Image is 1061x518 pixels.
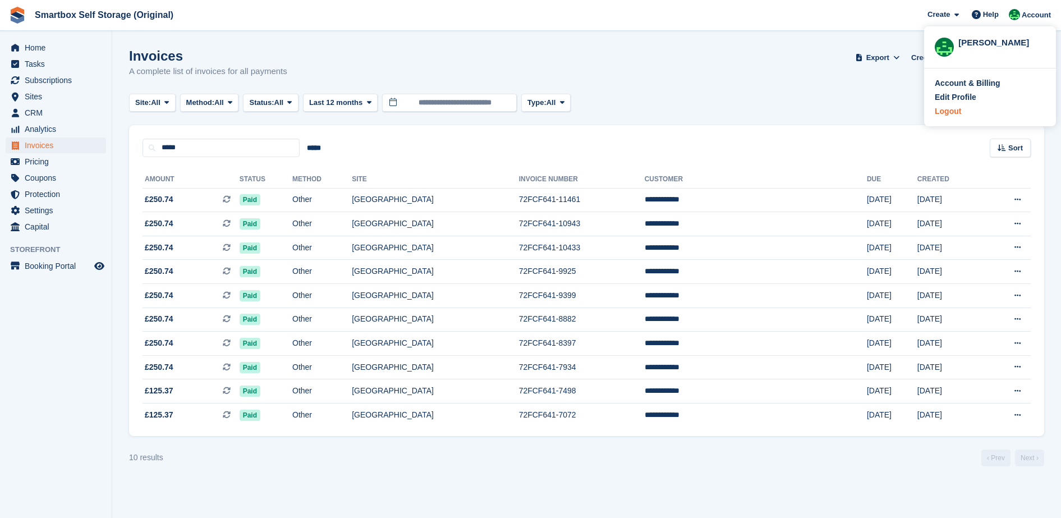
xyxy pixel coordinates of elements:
span: £125.37 [145,385,173,397]
a: menu [6,154,106,169]
span: Create [927,9,950,20]
th: Status [240,171,292,189]
span: All [151,97,160,108]
a: menu [6,186,106,202]
span: All [214,97,224,108]
a: Smartbox Self Storage (Original) [30,6,178,24]
div: Edit Profile [935,91,976,103]
div: Account & Billing [935,77,1000,89]
td: 72FCF641-7072 [519,404,645,427]
td: [DATE] [917,236,983,260]
span: Site: [135,97,151,108]
a: menu [6,170,106,186]
span: Export [866,52,889,63]
img: stora-icon-8386f47178a22dfd0bd8f6a31ec36ba5ce8667c1dd55bd0f319d3a0aa187defe.svg [9,7,26,24]
th: Site [352,171,518,189]
a: menu [6,203,106,218]
a: Account & Billing [935,77,1045,89]
span: Paid [240,338,260,349]
span: Sites [25,89,92,104]
td: 72FCF641-9399 [519,284,645,308]
div: 10 results [129,452,163,464]
span: Last 12 months [309,97,362,108]
th: Method [292,171,352,189]
td: [GEOGRAPHIC_DATA] [352,212,518,236]
th: Due [867,171,917,189]
th: Invoice Number [519,171,645,189]
button: Export [853,48,902,67]
td: Other [292,236,352,260]
td: [GEOGRAPHIC_DATA] [352,308,518,332]
span: Status: [249,97,274,108]
a: Credit Notes [907,48,959,67]
td: Other [292,308,352,332]
a: menu [6,105,106,121]
span: £125.37 [145,409,173,421]
span: Help [983,9,999,20]
td: 72FCF641-7934 [519,355,645,379]
td: [DATE] [917,188,983,212]
img: Kayleigh Devlin [935,38,954,57]
td: 72FCF641-8397 [519,332,645,356]
span: £250.74 [145,194,173,205]
span: Pricing [25,154,92,169]
span: £250.74 [145,265,173,277]
span: Protection [25,186,92,202]
a: menu [6,219,106,235]
td: [GEOGRAPHIC_DATA] [352,260,518,284]
td: 72FCF641-10943 [519,212,645,236]
span: Tasks [25,56,92,72]
td: [DATE] [917,404,983,427]
button: Last 12 months [303,94,378,112]
td: [DATE] [867,284,917,308]
span: Paid [240,218,260,230]
div: Logout [935,106,961,117]
span: £250.74 [145,242,173,254]
td: [DATE] [917,332,983,356]
a: menu [6,121,106,137]
th: Customer [645,171,867,189]
a: menu [6,40,106,56]
td: Other [292,284,352,308]
td: [GEOGRAPHIC_DATA] [352,379,518,404]
span: £250.74 [145,290,173,301]
td: 72FCF641-10433 [519,236,645,260]
span: All [274,97,284,108]
span: Account [1022,10,1051,21]
span: £250.74 [145,313,173,325]
td: 72FCF641-9925 [519,260,645,284]
button: Site: All [129,94,176,112]
a: menu [6,72,106,88]
td: [DATE] [917,212,983,236]
span: Home [25,40,92,56]
td: Other [292,355,352,379]
a: Previous [981,450,1011,466]
span: Paid [240,362,260,373]
nav: Page [979,450,1046,466]
td: [DATE] [867,308,917,332]
td: [DATE] [867,379,917,404]
td: [DATE] [917,284,983,308]
td: [GEOGRAPHIC_DATA] [352,284,518,308]
span: Sort [1008,143,1023,154]
th: Amount [143,171,240,189]
span: All [546,97,556,108]
td: [DATE] [867,188,917,212]
td: [DATE] [867,355,917,379]
span: Invoices [25,137,92,153]
td: [DATE] [867,236,917,260]
button: Method: All [180,94,239,112]
span: Paid [240,266,260,277]
td: [GEOGRAPHIC_DATA] [352,355,518,379]
div: [PERSON_NAME] [958,36,1045,47]
td: [DATE] [867,332,917,356]
span: Capital [25,219,92,235]
td: 72FCF641-8882 [519,308,645,332]
span: Coupons [25,170,92,186]
span: Subscriptions [25,72,92,88]
td: [DATE] [917,308,983,332]
h1: Invoices [129,48,287,63]
td: [DATE] [867,260,917,284]
a: menu [6,258,106,274]
td: Other [292,404,352,427]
